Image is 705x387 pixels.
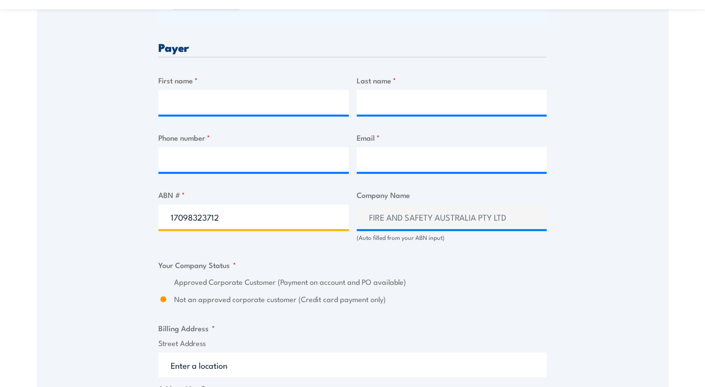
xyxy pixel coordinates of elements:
label: Approved Corporate Customer (Payment on account and PO available) [174,276,547,288]
label: Last name [357,75,547,86]
legend: Billing Address [158,322,215,334]
label: First name [158,75,349,86]
legend: Your Company Status [158,259,236,271]
label: ABN # [158,189,349,200]
label: Phone number [158,132,349,143]
input: Enter a location [158,352,547,377]
h3: Payer [158,41,547,53]
label: Not an approved corporate customer (Credit card payment only) [174,294,547,305]
label: Company Name [357,189,547,200]
label: Street Address [158,338,547,349]
label: Email [357,132,547,143]
div: (Auto filled from your ABN input) [357,233,547,242]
